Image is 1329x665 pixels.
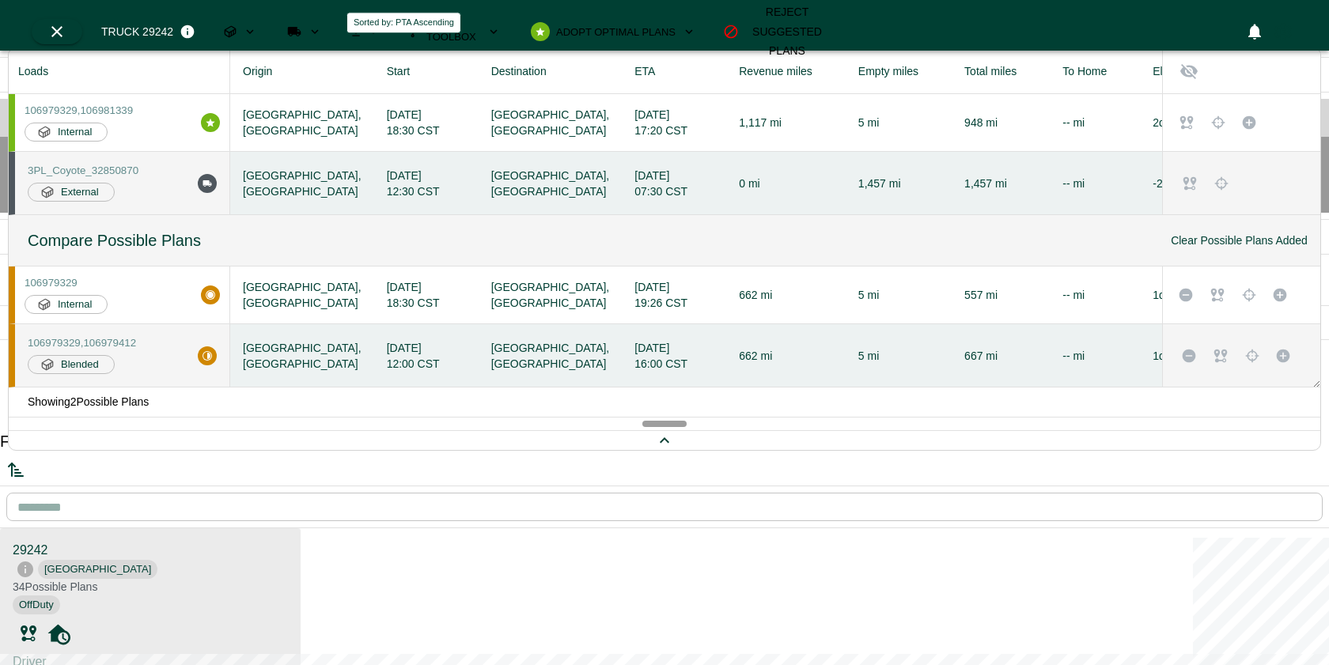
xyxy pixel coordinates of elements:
td: 1,457 mi [952,152,1050,215]
td: 1d 3h 23m [1140,266,1253,324]
span: Revenue miles [739,62,833,81]
td: 1d 23h 57m [1140,324,1253,387]
span: 106979412 [83,337,136,349]
td: [GEOGRAPHIC_DATA], [GEOGRAPHIC_DATA] [230,152,374,215]
div: [DATE] 12:00 CST [387,340,466,372]
span: Origin [243,62,293,81]
button: 106979329,106981339 [25,104,133,116]
button: Set as the active plan [1236,109,1263,136]
button: 106979329,106979412 [28,337,136,349]
td: 5 mi [846,324,952,387]
button: Highlight [1205,109,1232,136]
td: 662 mi [726,266,846,324]
div: Sorted by: PTA Ascending [346,12,461,32]
td: [GEOGRAPHIC_DATA], [GEOGRAPHIC_DATA] [479,266,623,324]
span: Plan Toolbox [426,21,480,42]
div: Actual assignment [198,174,217,193]
span: Destination [491,62,567,81]
span: Empty miles [858,62,939,81]
svg: Preferences [1274,22,1293,41]
button: Set as the active plan [1270,342,1297,369]
span: Loads [18,62,69,81]
td: -- mi [1050,324,1140,387]
td: [GEOGRAPHIC_DATA], [GEOGRAPHIC_DATA] [479,324,623,387]
td: 662 mi [726,324,846,387]
td: 1,117 mi [726,94,846,152]
span: Internal [49,297,100,312]
td: 1,457 mi [846,152,952,215]
button: Show details [1203,281,1232,309]
span: To Home [1062,62,1127,81]
div: Best blended assignment [198,346,217,365]
button: Highlight [1239,342,1266,369]
td: -- mi [1050,266,1140,324]
span: 106981339 [80,104,133,116]
span: 106979329 , [25,104,80,116]
div: [DATE] 19:26 CST [634,279,714,311]
p: Showing 2 Possible Plans [9,387,1320,417]
button: Remove [1176,342,1202,369]
span: Blended [52,357,108,372]
td: [GEOGRAPHIC_DATA], [GEOGRAPHIC_DATA] [230,94,374,152]
button: Truck 29242 [89,19,205,44]
button: Adopt Optimal Plans [518,19,707,44]
td: [GEOGRAPHIC_DATA], [GEOGRAPHIC_DATA] [479,152,623,215]
td: 2d 1h 17m [1140,94,1253,152]
div: Best internal assignment [201,285,220,304]
td: -218d 8h 52m [1140,152,1253,215]
button: Run Plan Loads [275,19,333,44]
button: Highlight [1236,281,1263,308]
button: Remove [1172,281,1199,308]
button: Loads [211,19,268,44]
td: -- mi [1050,152,1140,215]
button: Preferences [1269,17,1297,46]
div: [DATE] 12:30 CST [387,168,466,199]
td: 667 mi [952,324,1050,387]
div: Optimal assignment [201,113,220,132]
button: Set as the active plan [1267,281,1293,308]
span: Internal [49,125,100,140]
td: 5 mi [846,94,952,152]
td: 5 mi [846,266,952,324]
span: Total miles [964,62,1037,81]
td: 557 mi [952,266,1050,324]
button: Show details [1206,342,1235,370]
div: [DATE] 17:20 CST [634,107,714,138]
button: Show details [1172,108,1201,137]
button: Clear Possible Plans Added [1171,231,1308,251]
button: Show/Hide Column [1176,58,1202,85]
span: 106979329 , [28,337,83,349]
div: [DATE] 18:30 CST [387,279,466,311]
button: 106979329 [25,277,78,289]
div: [DATE] 07:30 CST [634,168,714,199]
td: [GEOGRAPHIC_DATA], [GEOGRAPHIC_DATA] [479,94,623,152]
button: Show details [1176,169,1204,198]
div: [DATE] 16:00 CST [634,340,714,372]
button: 3PL_Coyote_32850870 [28,164,138,176]
span: ETA [634,62,676,81]
td: 0 mi [726,152,846,215]
span: Adopt Optimal Plans [556,27,676,37]
span: External [52,185,108,200]
div: Drag to resize table [9,417,1320,430]
td: [GEOGRAPHIC_DATA], [GEOGRAPHIC_DATA] [230,324,374,387]
span: Elapsed Time [1153,62,1240,81]
button: Highlight [1208,170,1235,197]
td: -- mi [1050,94,1140,152]
button: Reject Suggested Plans [714,19,842,44]
td: [GEOGRAPHIC_DATA], [GEOGRAPHIC_DATA] [230,266,374,324]
h6: Compare Possible Plans [28,228,201,253]
span: Start [387,62,431,81]
div: [DATE] 18:30 CST [387,107,466,138]
td: 948 mi [952,94,1050,152]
